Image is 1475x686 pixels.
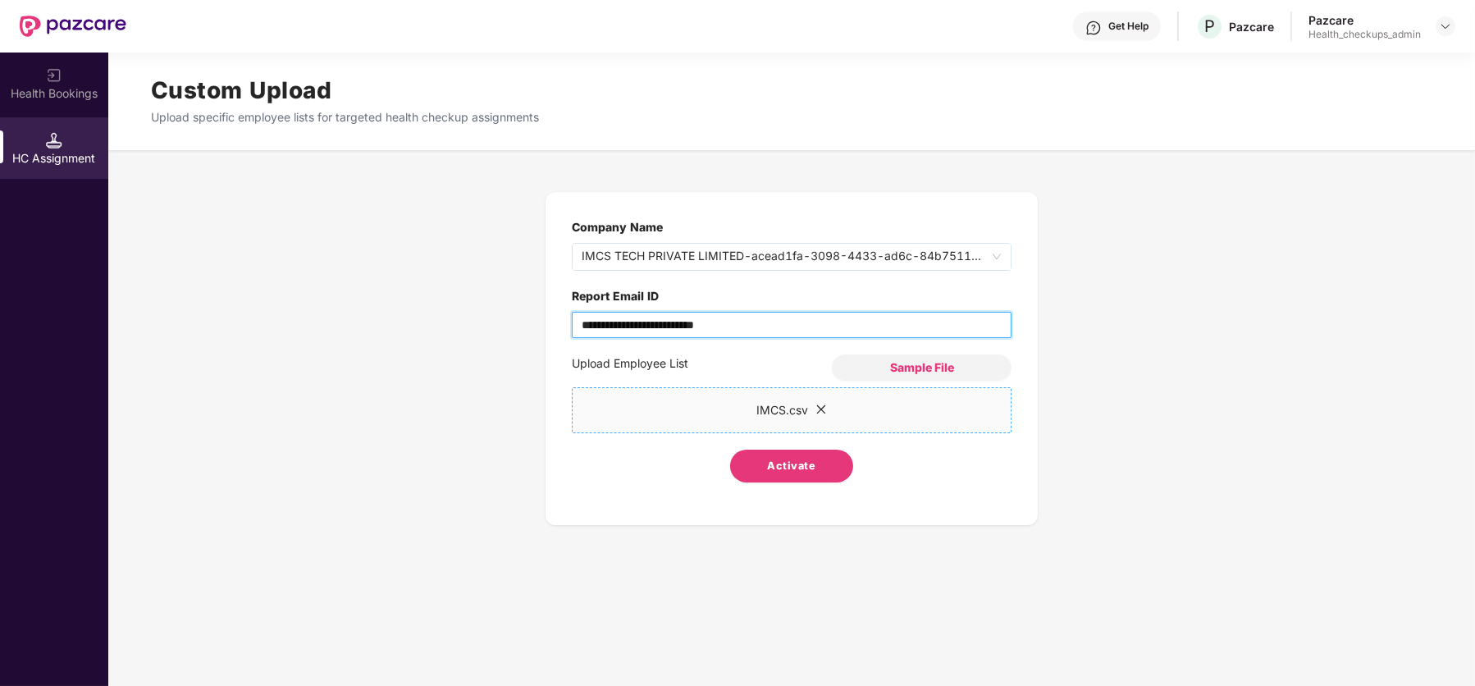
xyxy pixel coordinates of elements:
button: Activate [730,450,853,482]
p: Upload specific employee lists for targeted health checkup assignments [151,108,1432,126]
label: Upload Employee List [572,354,832,381]
div: Pazcare [1229,19,1274,34]
label: Company Name [572,220,663,234]
div: Pazcare [1308,12,1421,28]
label: Report Email ID [572,287,1011,305]
span: IMCS TECH PRIVATE LIMITED - acead1fa-3098-4433-ad6c-84b75115af40 [582,244,1002,270]
span: P [1204,16,1215,36]
span: close [815,404,827,415]
span: Activate [768,458,816,474]
img: svg+xml;base64,PHN2ZyBpZD0iRHJvcGRvd24tMzJ4MzIiIHhtbG5zPSJodHRwOi8vd3d3LnczLm9yZy8yMDAwL3N2ZyIgd2... [1439,20,1452,33]
div: Health_checkups_admin [1308,28,1421,41]
img: svg+xml;base64,PHN2ZyBpZD0iSGVscC0zMngzMiIgeG1sbnM9Imh0dHA6Ly93d3cudzMub3JnLzIwMDAvc3ZnIiB3aWR0aD... [1085,20,1102,36]
button: Sample File [832,354,1011,381]
img: svg+xml;base64,PHN2ZyB3aWR0aD0iMjAiIGhlaWdodD0iMjAiIHZpZXdCb3g9IjAgMCAyMCAyMCIgZmlsbD0ibm9uZSIgeG... [46,67,62,84]
div: Get Help [1108,20,1148,33]
span: IMCS.csvclose [573,388,1011,432]
img: svg+xml;base64,PHN2ZyB3aWR0aD0iMTQuNSIgaGVpZ2h0PSIxNC41IiB2aWV3Qm94PSIwIDAgMTYgMTYiIGZpbGw9Im5vbm... [46,132,62,149]
span: Sample File [890,359,954,375]
img: New Pazcare Logo [20,16,126,37]
h1: Custom Upload [151,72,1432,108]
span: IMCS.csv [757,403,827,417]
